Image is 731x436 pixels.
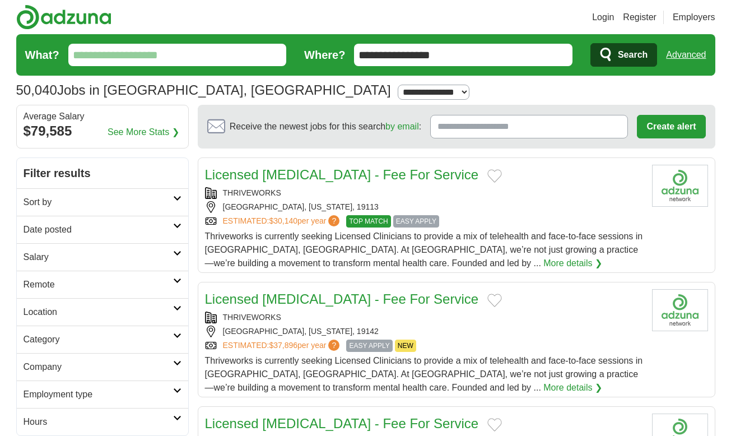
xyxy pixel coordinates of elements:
img: Adzuna logo [16,4,111,30]
div: THRIVEWORKS [205,187,643,199]
a: Employers [673,11,715,24]
a: by email [385,122,419,131]
a: More details ❯ [543,257,602,270]
span: ? [328,340,339,351]
a: Location [17,298,188,326]
div: THRIVEWORKS [205,312,643,323]
a: ESTIMATED:$37,896per year? [223,340,342,352]
label: What? [25,47,59,63]
span: EASY APPLY [346,340,392,352]
a: Hours [17,408,188,435]
a: Employment type [17,381,188,408]
h2: Filter results [17,158,188,188]
h2: Sort by [24,196,173,209]
h1: Jobs in [GEOGRAPHIC_DATA], [GEOGRAPHIC_DATA] [16,82,391,98]
span: $37,896 [269,341,297,350]
div: $79,585 [24,121,181,141]
a: Salary [17,243,188,271]
a: Remote [17,271,188,298]
span: Receive the newest jobs for this search : [230,120,421,133]
a: More details ❯ [543,381,602,395]
h2: Employment type [24,388,173,401]
a: Register [623,11,656,24]
h2: Hours [24,415,173,429]
div: Average Salary [24,112,181,121]
h2: Salary [24,251,173,264]
span: NEW [395,340,416,352]
div: [GEOGRAPHIC_DATA], [US_STATE], 19142 [205,326,643,337]
a: Licensed [MEDICAL_DATA] - Fee For Service [205,167,479,182]
span: 50,040 [16,80,57,100]
a: See More Stats ❯ [108,126,179,139]
span: Thriveworks is currently seeking Licensed Clinicians to provide a mix of telehealth and face-to-f... [205,356,643,392]
span: EASY APPLY [393,215,439,228]
label: Where? [304,47,345,63]
span: $30,140 [269,216,297,225]
a: Login [592,11,614,24]
span: TOP MATCH [346,215,390,228]
h2: Remote [24,278,173,291]
span: ? [328,215,339,226]
a: Licensed [MEDICAL_DATA] - Fee For Service [205,416,479,431]
a: ESTIMATED:$30,140per year? [223,215,342,228]
button: Add to favorite jobs [487,169,502,183]
h2: Location [24,305,173,319]
span: Thriveworks is currently seeking Licensed Clinicians to provide a mix of telehealth and face-to-f... [205,231,643,268]
a: Company [17,353,188,381]
h2: Category [24,333,173,346]
h2: Company [24,360,173,374]
a: Category [17,326,188,353]
a: Date posted [17,216,188,243]
div: [GEOGRAPHIC_DATA], [US_STATE], 19113 [205,201,643,213]
a: Licensed [MEDICAL_DATA] - Fee For Service [205,291,479,307]
img: Company logo [652,289,708,331]
a: Sort by [17,188,188,216]
button: Add to favorite jobs [487,294,502,307]
button: Add to favorite jobs [487,418,502,432]
h2: Date posted [24,223,173,236]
